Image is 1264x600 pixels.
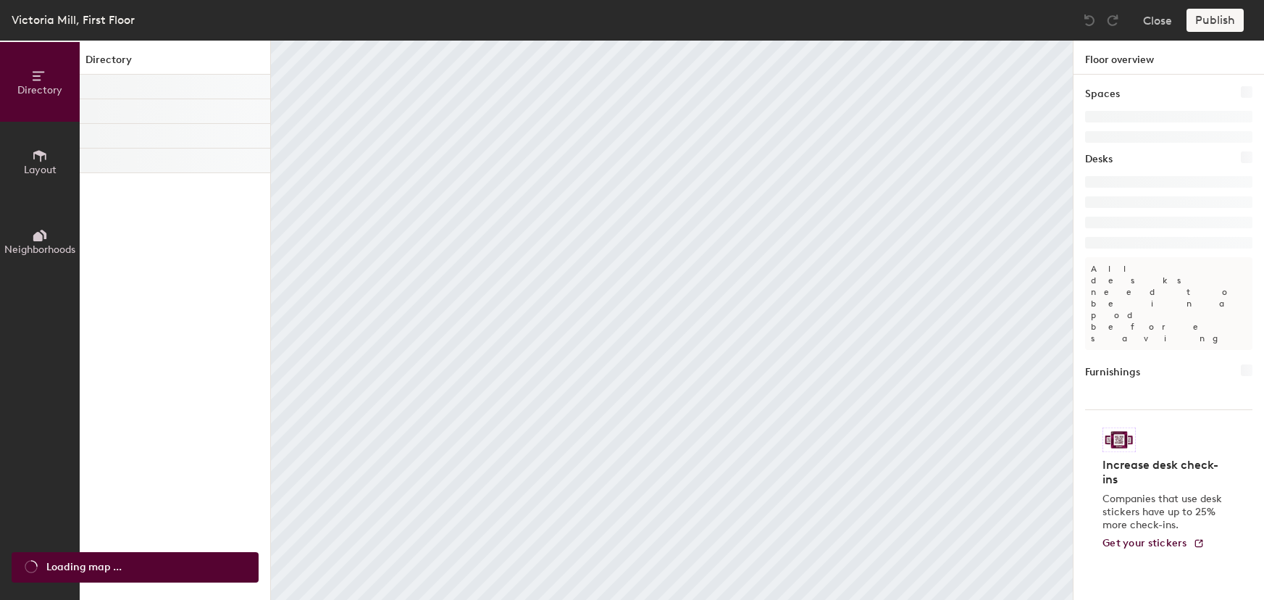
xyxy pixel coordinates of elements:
canvas: Map [271,41,1073,600]
h4: Increase desk check-ins [1102,458,1226,487]
span: Layout [24,164,56,176]
img: Redo [1105,13,1120,28]
p: Companies that use desk stickers have up to 25% more check-ins. [1102,493,1226,532]
span: Loading map ... [46,559,122,575]
p: All desks need to be in a pod before saving [1085,257,1252,350]
div: Victoria Mill, First Floor [12,11,135,29]
h1: Spaces [1085,86,1120,102]
img: Undo [1082,13,1097,28]
span: Get your stickers [1102,537,1187,549]
h1: Directory [80,52,270,75]
h1: Desks [1085,151,1113,167]
span: Directory [17,84,62,96]
h1: Floor overview [1073,41,1264,75]
button: Close [1143,9,1172,32]
h1: Furnishings [1085,364,1140,380]
span: Neighborhoods [4,243,75,256]
a: Get your stickers [1102,538,1205,550]
img: Sticker logo [1102,428,1136,452]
